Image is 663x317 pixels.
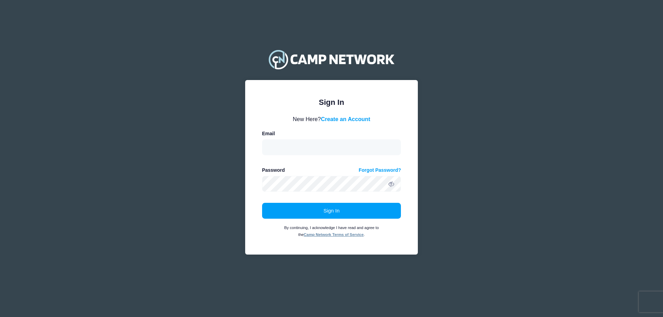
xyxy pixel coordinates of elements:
div: Sign In [262,97,401,108]
div: New Here? [262,115,401,123]
a: Create an Account [321,116,370,122]
button: Sign In [262,203,401,219]
label: Email [262,130,275,137]
img: Camp Network [266,46,397,73]
a: Camp Network Terms of Service [304,232,364,237]
small: By continuing, I acknowledge I have read and agree to the . [284,226,379,237]
label: Password [262,167,285,174]
a: Forgot Password? [359,167,401,174]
